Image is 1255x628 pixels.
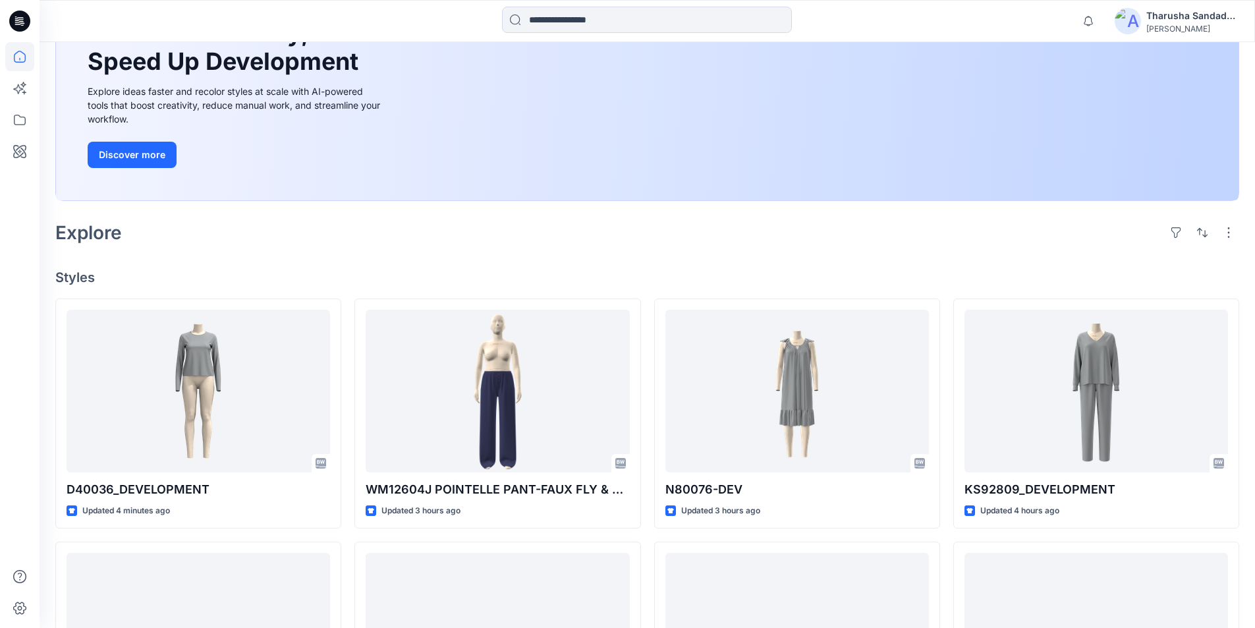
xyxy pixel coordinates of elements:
div: Tharusha Sandadeepa [1146,8,1239,24]
a: Discover more [88,142,384,168]
p: WM12604J POINTELLE PANT-FAUX FLY & BUTTONS + PICOT_COLORWAY_REV3 [366,480,629,499]
p: N80076-DEV [665,480,929,499]
img: avatar [1115,8,1141,34]
a: WM12604J POINTELLE PANT-FAUX FLY & BUTTONS + PICOT_COLORWAY_REV3 [366,310,629,472]
a: D40036_DEVELOPMENT [67,310,330,472]
h2: Explore [55,222,122,243]
h1: Unleash Creativity, Speed Up Development [88,19,364,76]
p: Updated 3 hours ago [681,504,760,518]
p: Updated 4 minutes ago [82,504,170,518]
a: N80076-DEV [665,310,929,472]
p: Updated 4 hours ago [980,504,1059,518]
p: D40036_DEVELOPMENT [67,480,330,499]
h4: Styles [55,270,1239,285]
a: KS92809_DEVELOPMENT [964,310,1228,472]
div: [PERSON_NAME] [1146,24,1239,34]
button: Discover more [88,142,177,168]
div: Explore ideas faster and recolor styles at scale with AI-powered tools that boost creativity, red... [88,84,384,126]
p: KS92809_DEVELOPMENT [964,480,1228,499]
p: Updated 3 hours ago [381,504,460,518]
